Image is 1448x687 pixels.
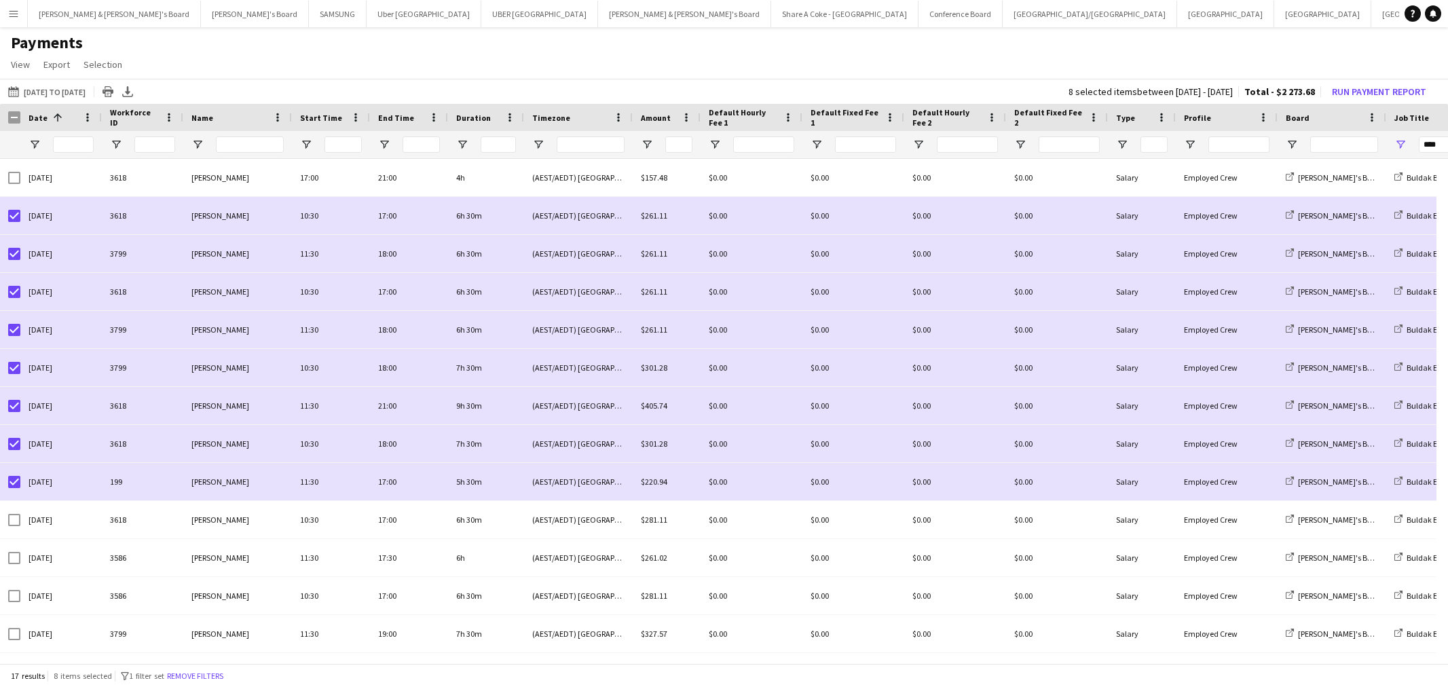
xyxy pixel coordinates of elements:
[456,138,468,151] button: Open Filter Menu
[370,387,448,424] div: 21:00
[292,349,370,386] div: 10:30
[1286,629,1384,639] a: [PERSON_NAME]'s Board
[20,539,102,576] div: [DATE]
[292,615,370,652] div: 11:30
[1108,387,1176,424] div: Salary
[1298,515,1384,525] span: [PERSON_NAME]'s Board
[701,235,802,272] div: $0.00
[641,439,667,449] span: $301.28
[370,501,448,538] div: 17:00
[20,197,102,234] div: [DATE]
[191,401,249,411] span: [PERSON_NAME]
[1003,1,1177,27] button: [GEOGRAPHIC_DATA]/[GEOGRAPHIC_DATA]
[78,56,128,73] a: Selection
[701,577,802,614] div: $0.00
[102,349,183,386] div: 3799
[1116,138,1128,151] button: Open Filter Menu
[524,273,633,310] div: (AEST/AEDT) [GEOGRAPHIC_DATA]
[448,311,524,348] div: 6h 30m
[448,539,524,576] div: 6h
[1286,138,1298,151] button: Open Filter Menu
[191,477,249,487] span: [PERSON_NAME]
[1274,1,1371,27] button: [GEOGRAPHIC_DATA]
[20,615,102,652] div: [DATE]
[709,138,721,151] button: Open Filter Menu
[701,463,802,500] div: $0.00
[641,591,667,601] span: $281.11
[191,515,249,525] span: [PERSON_NAME]
[1286,286,1384,297] a: [PERSON_NAME]'s Board
[1006,615,1108,652] div: $0.00
[1108,273,1176,310] div: Salary
[83,58,122,71] span: Selection
[448,463,524,500] div: 5h 30m
[191,629,249,639] span: [PERSON_NAME]
[1006,463,1108,500] div: $0.00
[1176,273,1278,310] div: Employed Crew
[641,138,653,151] button: Open Filter Menu
[641,113,671,123] span: Amount
[292,539,370,576] div: 11:30
[904,463,1006,500] div: $0.00
[448,235,524,272] div: 6h 30m
[1108,235,1176,272] div: Salary
[292,501,370,538] div: 10:30
[102,463,183,500] div: 199
[802,615,904,652] div: $0.00
[102,235,183,272] div: 3799
[1108,577,1176,614] div: Salary
[1108,197,1176,234] div: Salary
[1286,172,1384,183] a: [PERSON_NAME]'s Board
[370,159,448,196] div: 21:00
[448,197,524,234] div: 6h 30m
[811,138,823,151] button: Open Filter Menu
[802,539,904,576] div: $0.00
[557,136,625,153] input: Timezone Filter Input
[811,107,880,128] span: Default Fixed Fee 1
[532,138,544,151] button: Open Filter Menu
[641,629,667,639] span: $327.57
[292,463,370,500] div: 11:30
[448,501,524,538] div: 6h 30m
[904,159,1006,196] div: $0.00
[1006,159,1108,196] div: $0.00
[367,1,481,27] button: Uber [GEOGRAPHIC_DATA]
[370,197,448,234] div: 17:00
[802,387,904,424] div: $0.00
[701,501,802,538] div: $0.00
[524,311,633,348] div: (AEST/AEDT) [GEOGRAPHIC_DATA]
[119,83,136,100] app-action-btn: Export XLSX
[102,159,183,196] div: 3618
[1177,1,1274,27] button: [GEOGRAPHIC_DATA]
[28,1,201,27] button: [PERSON_NAME] & [PERSON_NAME]'s Board
[904,311,1006,348] div: $0.00
[904,539,1006,576] div: $0.00
[1108,425,1176,462] div: Salary
[1298,172,1384,183] span: [PERSON_NAME]'s Board
[300,138,312,151] button: Open Filter Menu
[1326,83,1432,100] button: Run Payment Report
[102,615,183,652] div: 3799
[100,83,116,100] app-action-btn: Print
[1108,349,1176,386] div: Salary
[38,56,75,73] a: Export
[448,349,524,386] div: 7h 30m
[802,577,904,614] div: $0.00
[1208,136,1269,153] input: Profile Filter Input
[1176,311,1278,348] div: Employed Crew
[524,501,633,538] div: (AEST/AEDT) [GEOGRAPHIC_DATA]
[20,159,102,196] div: [DATE]
[524,387,633,424] div: (AEST/AEDT) [GEOGRAPHIC_DATA]
[448,615,524,652] div: 7h 30m
[1176,235,1278,272] div: Employed Crew
[481,1,598,27] button: UBER [GEOGRAPHIC_DATA]
[370,311,448,348] div: 18:00
[378,138,390,151] button: Open Filter Menu
[1286,591,1384,601] a: [PERSON_NAME]'s Board
[835,136,896,153] input: Default Fixed Fee 1 Filter Input
[524,197,633,234] div: (AEST/AEDT) [GEOGRAPHIC_DATA]
[110,138,122,151] button: Open Filter Menu
[701,387,802,424] div: $0.00
[904,387,1006,424] div: $0.00
[370,463,448,500] div: 17:00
